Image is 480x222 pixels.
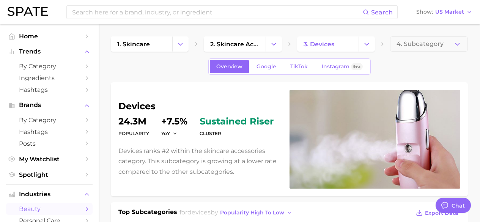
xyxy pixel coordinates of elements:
[161,130,170,137] span: YoY
[19,205,80,213] span: beauty
[250,60,283,73] a: Google
[19,191,80,198] span: Industries
[416,10,433,14] span: Show
[118,117,149,126] dd: 24.3m
[118,146,280,177] p: Devices ranks #2 within the skincare accessories category. This subcategory is growing at a lower...
[6,203,93,215] a: beauty
[204,36,265,52] a: 2. skincare accessories
[161,117,187,126] dd: +7.5%
[19,171,80,178] span: Spotlight
[6,46,93,57] button: Trends
[19,128,80,135] span: Hashtags
[19,74,80,82] span: Ingredients
[19,156,80,163] span: My Watchlist
[216,63,242,70] span: Overview
[117,41,150,48] span: 1. skincare
[200,117,274,126] span: sustained riser
[390,36,468,52] button: 4. Subcategory
[435,10,464,14] span: US Market
[111,36,172,52] a: 1. skincare
[210,60,249,73] a: Overview
[6,30,93,42] a: Home
[414,7,474,17] button: ShowUS Market
[118,208,177,219] h1: Top Subcategories
[6,72,93,84] a: Ingredients
[200,129,274,138] dt: cluster
[19,117,80,124] span: by Category
[161,130,178,137] button: YoY
[353,63,360,70] span: Beta
[397,41,444,47] span: 4. Subcategory
[266,36,282,52] button: Change Category
[187,209,211,216] span: devices
[8,7,48,16] img: SPATE
[315,60,369,73] a: InstagramBeta
[425,210,458,216] span: Export Data
[290,63,308,70] span: TikTok
[71,6,363,19] input: Search here for a brand, industry, or ingredient
[6,169,93,181] a: Spotlight
[19,86,80,93] span: Hashtags
[118,129,149,138] dt: Popularity
[19,63,80,70] span: by Category
[210,41,259,48] span: 2. skincare accessories
[6,114,93,126] a: by Category
[19,48,80,55] span: Trends
[6,153,93,165] a: My Watchlist
[220,209,284,216] span: popularity high to low
[414,208,460,218] button: Export Data
[172,36,189,52] button: Change Category
[179,209,294,216] span: for by
[6,84,93,96] a: Hashtags
[19,33,80,40] span: Home
[6,99,93,111] button: Brands
[19,140,80,147] span: Posts
[359,36,375,52] button: Change Category
[218,208,294,218] button: popularity high to low
[257,63,276,70] span: Google
[284,60,314,73] a: TikTok
[6,189,93,200] button: Industries
[6,126,93,138] a: Hashtags
[118,102,280,111] h1: devices
[371,9,393,16] span: Search
[297,36,359,52] a: 3. devices
[19,102,80,109] span: Brands
[6,60,93,72] a: by Category
[304,41,334,48] span: 3. devices
[322,63,349,70] span: Instagram
[6,138,93,150] a: Posts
